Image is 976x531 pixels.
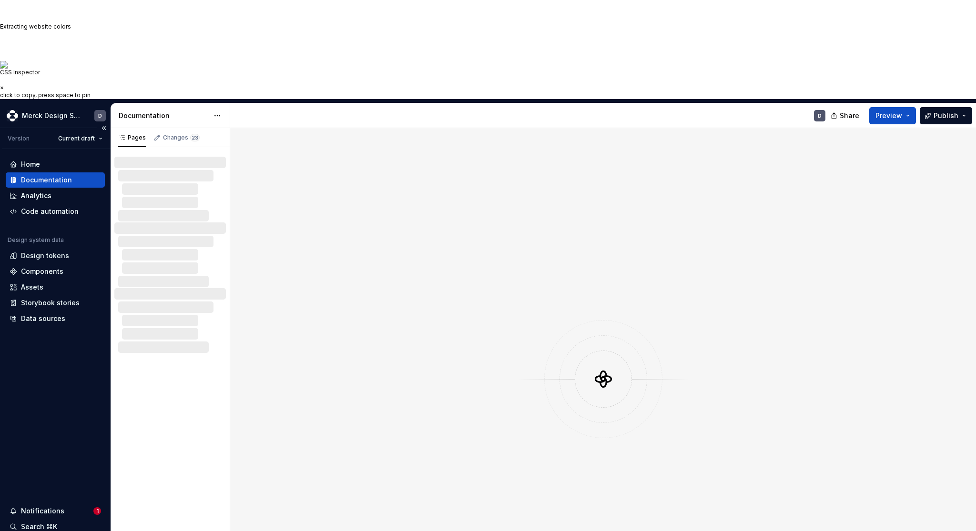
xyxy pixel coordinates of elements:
button: Current draft [54,132,107,145]
div: Data sources [21,314,65,323]
img: 317a9594-9ec3-41ad-b59a-e557b98ff41d.png [7,110,18,121]
a: Code automation [6,204,105,219]
a: Storybook stories [6,295,105,311]
a: Documentation [6,172,105,188]
a: Analytics [6,188,105,203]
div: Home [21,160,40,169]
div: Code automation [21,207,79,216]
span: Current draft [58,135,95,142]
button: Preview [869,107,916,124]
span: 23 [190,134,200,141]
div: Design system data [8,236,64,244]
span: Publish [934,111,958,120]
button: Publish [920,107,972,124]
div: Analytics [21,191,51,200]
span: 1 [93,507,101,515]
div: Storybook stories [21,298,80,308]
div: Changes [163,134,200,141]
div: Pages [118,134,146,141]
div: Documentation [21,175,72,185]
span: Share [840,111,859,120]
a: Data sources [6,311,105,326]
div: Documentation [119,111,209,120]
a: Design tokens [6,248,105,263]
div: Merck Design System [22,111,83,120]
a: Assets [6,280,105,295]
div: D [98,112,102,120]
div: Design tokens [21,251,69,260]
div: Assets [21,282,43,292]
button: Merck Design SystemD [2,105,109,126]
a: Home [6,157,105,172]
span: Preview [875,111,902,120]
button: Notifications1 [6,503,105,519]
div: D [818,112,822,120]
div: Version [8,135,30,142]
a: Components [6,264,105,279]
button: Share [826,107,865,124]
div: Notifications [21,506,64,516]
button: Collapse sidebar [97,121,111,135]
div: Components [21,267,63,276]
